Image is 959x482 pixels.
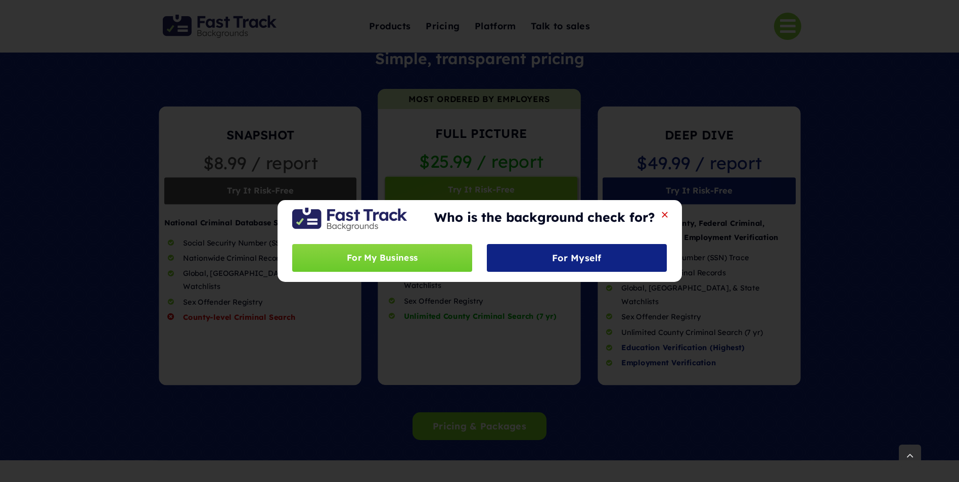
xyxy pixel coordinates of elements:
[658,210,672,219] button: Close
[434,209,655,225] strong: Who is the background check for?
[552,253,602,263] span: For Myself
[487,244,666,272] a: For Myself
[347,251,418,265] span: For My Business
[292,244,472,272] a: For My Business
[292,208,407,231] img: Fast Track Backgrounds Logo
